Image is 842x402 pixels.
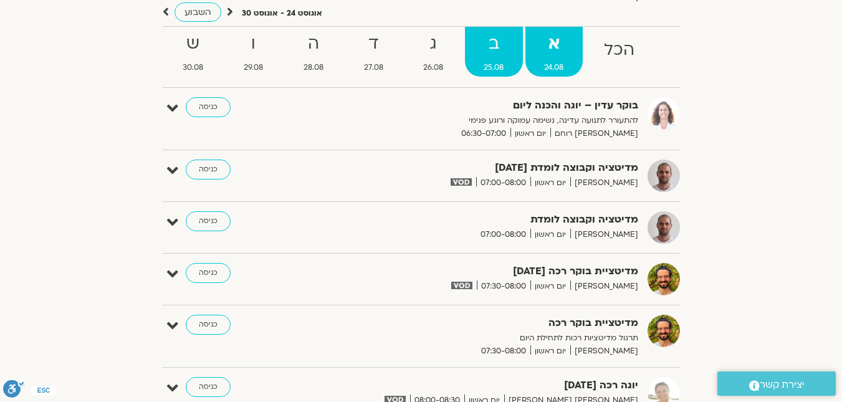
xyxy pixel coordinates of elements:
span: 26.08 [404,61,462,74]
span: [PERSON_NAME] רוחם [550,127,638,140]
a: כניסה [186,160,231,179]
strong: מדיטציה וקבוצה לומדת [DATE] [333,160,638,176]
span: 06:30-07:00 [457,127,510,140]
span: 07:00-08:00 [476,176,530,189]
strong: ו [224,30,282,58]
strong: בוקר עדין – יוגה והכנה ליום [333,97,638,114]
a: ב25.08 [465,27,523,77]
span: 29.08 [224,61,282,74]
span: יצירת קשר [760,376,805,393]
strong: מדיטציית בוקר רכה [333,315,638,332]
a: כניסה [186,315,231,335]
strong: ה [284,30,342,58]
a: יצירת קשר [717,371,836,396]
a: א24.08 [525,27,583,77]
span: יום ראשון [530,280,570,293]
a: כניסה [186,263,231,283]
span: 07:30-08:00 [477,345,530,358]
strong: הכל [585,36,654,64]
span: 24.08 [525,61,583,74]
a: ש30.08 [164,27,222,77]
span: יום ראשון [530,176,570,189]
span: יום ראשון [510,127,550,140]
span: 30.08 [164,61,222,74]
strong: מדיטציית בוקר רכה [DATE] [333,263,638,280]
a: כניסה [186,211,231,231]
span: השבוע [184,6,211,18]
span: 27.08 [345,61,402,74]
span: [PERSON_NAME] [570,176,638,189]
a: ו29.08 [224,27,282,77]
a: ה28.08 [284,27,342,77]
span: 07:30-08:00 [477,280,530,293]
span: יום ראשון [530,228,570,241]
span: 25.08 [465,61,523,74]
span: [PERSON_NAME] [570,280,638,293]
strong: מדיטציה וקבוצה לומדת [333,211,638,228]
p: תרגול מדיטציות רכות לתחילת היום [333,332,638,345]
strong: ד [345,30,402,58]
span: 07:00-08:00 [476,228,530,241]
p: להתעורר לתנועה עדינה, נשימה עמוקה ורוגע פנימי [333,114,638,127]
span: יום ראשון [530,345,570,358]
a: הכל [585,27,654,77]
a: כניסה [186,377,231,397]
strong: א [525,30,583,58]
img: vodicon [451,178,471,186]
strong: יוגה רכה [DATE] [333,377,638,394]
a: ג26.08 [404,27,462,77]
strong: ב [465,30,523,58]
img: vodicon [451,282,472,289]
span: 28.08 [284,61,342,74]
strong: ש [164,30,222,58]
a: כניסה [186,97,231,117]
span: [PERSON_NAME] [570,345,638,358]
span: [PERSON_NAME] [570,228,638,241]
a: השבוע [175,2,221,22]
strong: ג [404,30,462,58]
p: אוגוסט 24 - אוגוסט 30 [242,7,322,20]
a: ד27.08 [345,27,402,77]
